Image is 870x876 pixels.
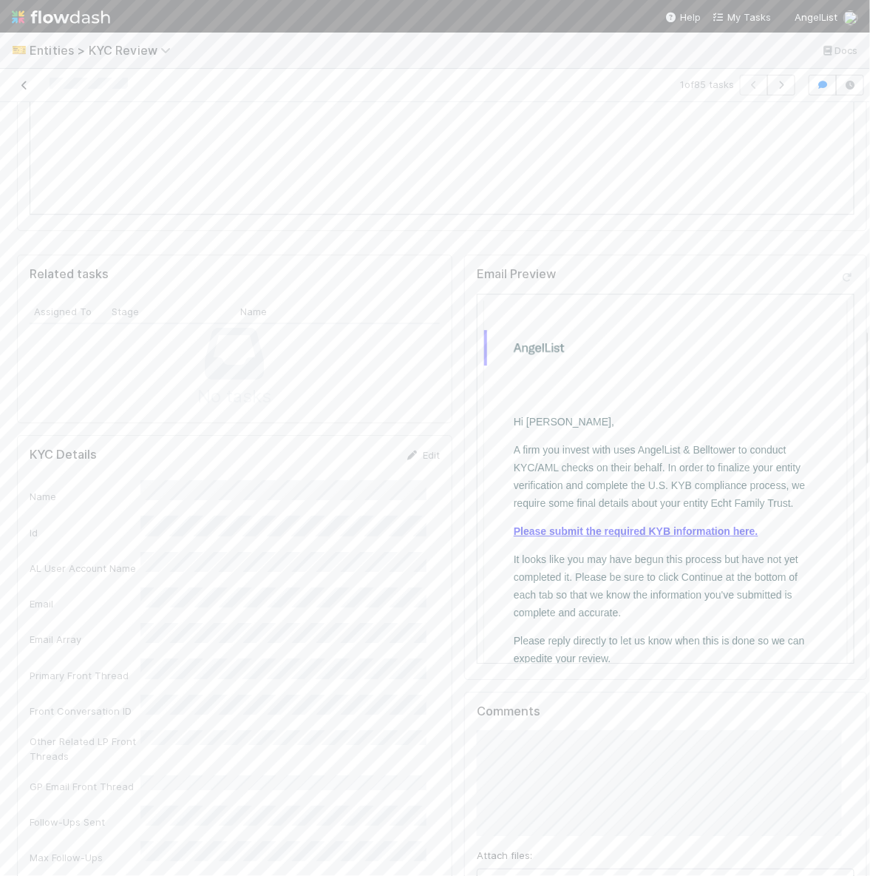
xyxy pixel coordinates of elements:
p: Please reply directly to let us know when this is done so we can expedite your review. [36,337,340,373]
span: AngelList [795,11,837,23]
p: It looks like you may have begun this process but have not yet completed it. Please be sure to cl... [36,256,340,327]
a: Edit [405,449,440,461]
span: Assigned To [34,304,92,319]
p: A firm you invest with uses AngelList & Belltower to conduct KYC/AML checks on their behalf. In o... [36,146,340,218]
img: logo-inverted-e16ddd16eac7371096b0.svg [12,4,110,30]
span: Name [240,304,267,319]
img: avatar_ec9c1780-91d7-48bb-898e-5f40cebd5ff8.png [843,10,858,25]
p: Hi [PERSON_NAME], [36,118,340,136]
h5: Email Preview [477,267,556,282]
label: Attach files: [477,848,532,863]
a: My Tasks [713,10,771,24]
img: AngelList [10,46,87,61]
div: GP Email Front Thread [30,779,140,794]
div: Email Array [30,632,140,647]
div: Other Related LP Front Threads [30,734,140,764]
a: Docs [820,41,858,59]
h5: KYC Details [30,448,97,462]
div: Primary Front Thread [30,668,140,683]
span: No tasks [197,383,271,411]
div: Max Follow-Ups [30,850,140,865]
span: Entities > KYC Review [30,43,178,58]
a: Please submit the required KYB information here. [36,231,281,243]
span: 🎫 [12,44,27,56]
div: Id [30,525,140,540]
div: Email [30,596,140,611]
span: Stage [112,304,139,319]
div: Name [30,489,140,504]
div: Follow-Ups Sent [30,815,140,829]
div: AL User Account Name [30,561,140,576]
h5: Comments [477,704,854,719]
span: 1 of 85 tasks [680,77,734,92]
div: Front Conversation ID [30,704,140,718]
h5: Related tasks [30,267,109,282]
div: Help [665,10,701,24]
span: My Tasks [713,11,771,23]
